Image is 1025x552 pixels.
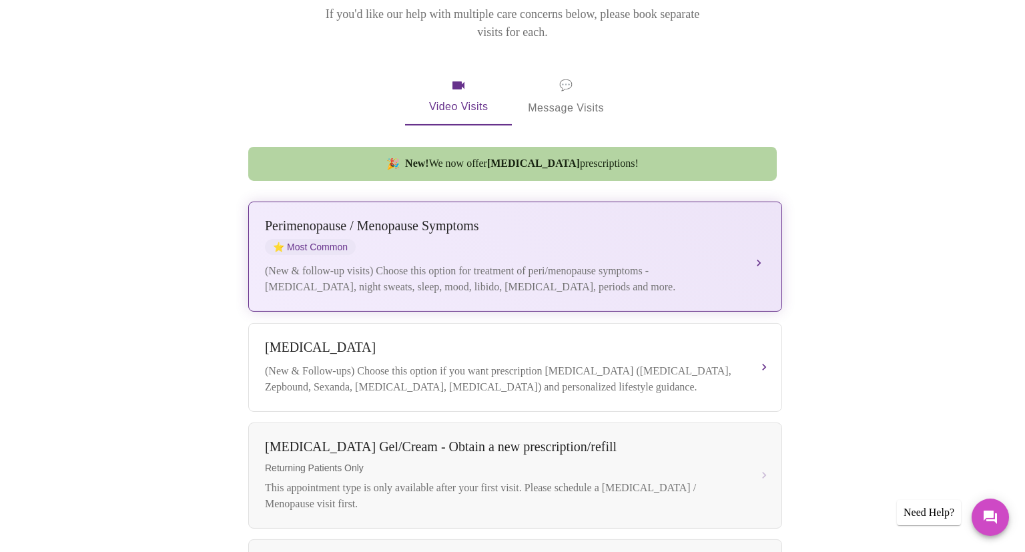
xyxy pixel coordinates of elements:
div: (New & Follow-ups) Choose this option if you want prescription [MEDICAL_DATA] ([MEDICAL_DATA], Ze... [265,363,739,395]
p: If you'd like our help with multiple care concerns below, please book separate visits for each. [307,5,718,41]
span: Most Common [265,239,356,255]
button: Perimenopause / Menopause SymptomsstarMost Common(New & follow-up visits) Choose this option for ... [248,202,782,312]
span: Video Visits [421,77,496,116]
strong: [MEDICAL_DATA] [487,158,580,169]
strong: New! [405,158,429,169]
button: Messages [972,499,1009,536]
button: [MEDICAL_DATA] Gel/Cream - Obtain a new prescription/refillReturning Patients OnlyThis appointmen... [248,423,782,529]
span: new [386,158,400,170]
div: Need Help? [897,500,961,525]
div: [MEDICAL_DATA] Gel/Cream - Obtain a new prescription/refill [265,439,739,455]
span: Message Visits [528,76,604,117]
button: [MEDICAL_DATA](New & Follow-ups) Choose this option if you want prescription [MEDICAL_DATA] ([MED... [248,323,782,412]
span: Returning Patients Only [265,463,739,473]
div: Perimenopause / Menopause Symptoms [265,218,739,234]
div: This appointment type is only available after your first visit. Please schedule a [MEDICAL_DATA] ... [265,480,739,512]
div: [MEDICAL_DATA] [265,340,739,355]
span: message [559,76,573,95]
span: star [273,242,284,252]
div: (New & follow-up visits) Choose this option for treatment of peri/menopause symptoms - [MEDICAL_D... [265,263,739,295]
span: We now offer prescriptions! [405,158,639,170]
